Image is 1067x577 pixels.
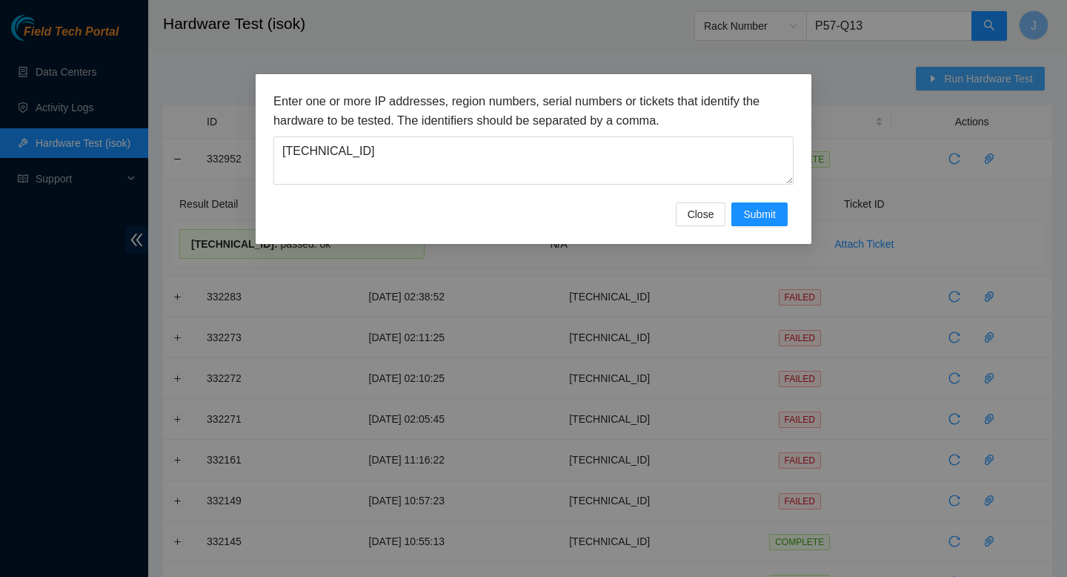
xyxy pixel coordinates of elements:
[688,206,714,222] span: Close
[676,202,726,226] button: Close
[743,206,776,222] span: Submit
[731,202,788,226] button: Submit
[273,92,794,130] h3: Enter one or more IP addresses, region numbers, serial numbers or tickets that identify the hardw...
[273,136,794,185] textarea: [TECHNICAL_ID]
